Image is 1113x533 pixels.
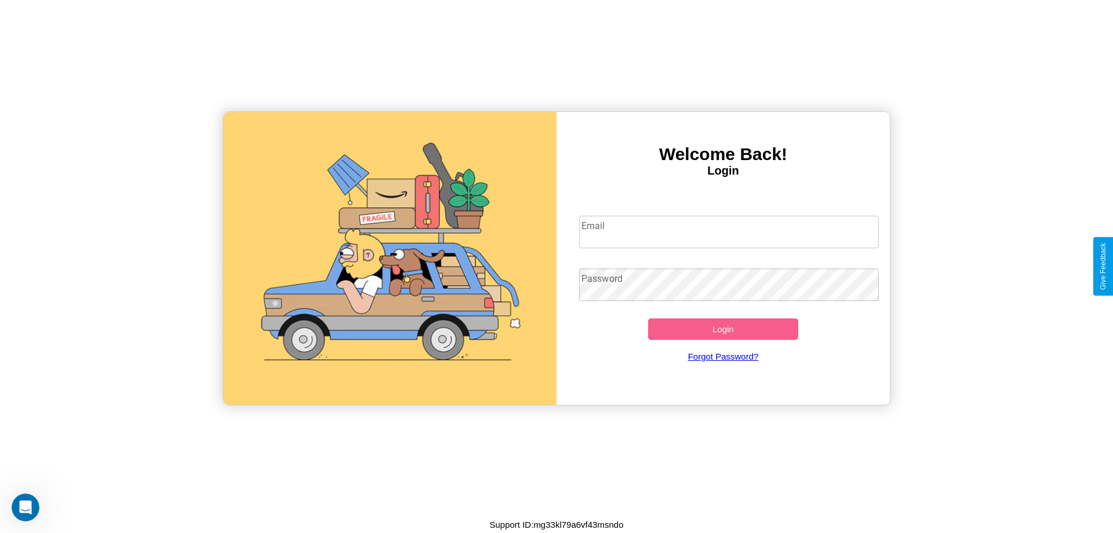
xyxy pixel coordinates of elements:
[573,340,874,373] a: Forgot Password?
[1099,243,1107,290] div: Give Feedback
[648,318,798,340] button: Login
[556,164,890,177] h4: Login
[223,112,556,405] img: gif
[12,494,39,521] iframe: Intercom live chat
[490,517,624,532] p: Support ID: mg33kl79a6vf43msndo
[556,144,890,164] h3: Welcome Back!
